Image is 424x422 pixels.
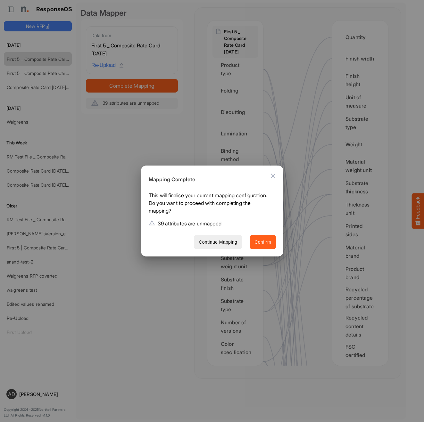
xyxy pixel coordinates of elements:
button: Close dialog [265,168,281,183]
p: This will finalise your current mapping configuration. Do you want to proceed with completing the... [149,191,271,217]
span: Confirm [254,238,271,246]
p: 39 attributes are unmapped [158,220,221,227]
h6: Mapping Complete [149,175,271,184]
button: Continue Mapping [194,235,242,249]
button: Confirm [250,235,276,249]
span: Continue Mapping [199,238,237,246]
